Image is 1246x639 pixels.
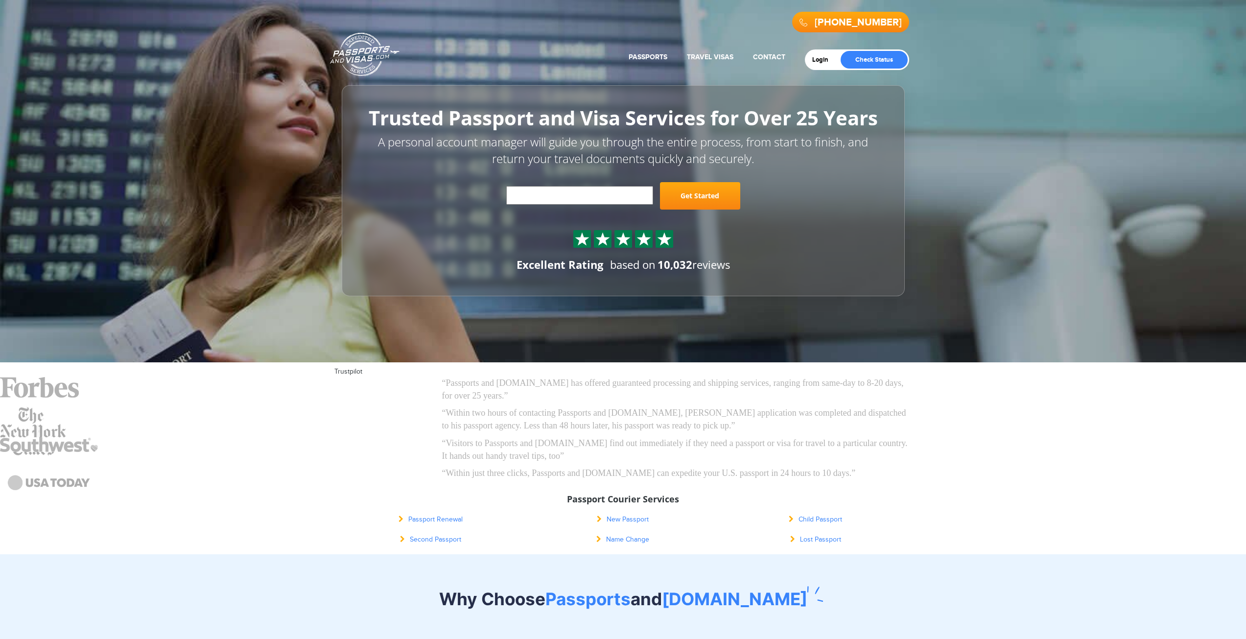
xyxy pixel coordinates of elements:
a: Trustpilot [334,368,362,376]
span: reviews [658,257,730,272]
a: Child Passport [789,516,842,523]
a: Passports & [DOMAIN_NAME] [330,32,400,76]
img: Sprite St [636,232,651,246]
p: “Passports and [DOMAIN_NAME] has offered guaranteed processing and shipping services, ranging fro... [442,377,912,402]
div: Excellent Rating [517,257,603,272]
img: Sprite St [657,232,672,246]
span: [DOMAIN_NAME] [662,589,807,609]
a: Travel Visas [687,53,733,61]
a: Lost Passport [790,536,841,544]
h2: Why Choose and [337,589,910,609]
img: Sprite St [616,232,631,246]
h3: Passport Courier Services [342,495,905,504]
a: Passports [629,53,667,61]
a: Get Started [660,182,740,210]
p: “Within just three clicks, Passports and [DOMAIN_NAME] can expedite your U.S. passport in 24 hour... [442,467,912,480]
p: “Visitors to Passports and [DOMAIN_NAME] find out immediately if they need a passport or visa for... [442,437,912,462]
a: Check Status [841,51,908,69]
span: based on [610,257,656,272]
span: Passports [545,589,631,609]
strong: 10,032 [658,257,692,272]
a: Passport Renewal [399,516,463,523]
p: “Within two hours of contacting Passports and [DOMAIN_NAME], [PERSON_NAME] application was comple... [442,407,912,432]
a: [PHONE_NUMBER] [815,17,902,28]
p: A personal account manager will guide you through the entire process, from start to finish, and r... [364,134,883,167]
img: Sprite St [575,232,589,246]
a: Name Change [596,536,649,544]
a: Second Passport [400,536,461,544]
a: Contact [753,53,785,61]
a: New Passport [597,516,649,523]
a: Login [812,56,835,64]
img: Sprite St [595,232,610,246]
h1: Trusted Passport and Visa Services for Over 25 Years [364,107,883,129]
